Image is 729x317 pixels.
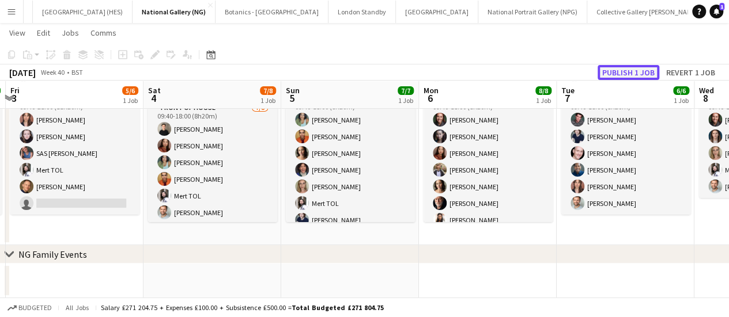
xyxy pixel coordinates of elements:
[260,86,276,95] span: 7/8
[561,52,690,215] app-job-card: 09:40-18:00 (8h20m)6/6National Gallery National Gallery1 RoleFront of House6/609:40-18:00 (8h20m)...
[560,91,575,105] span: 7
[63,303,91,312] span: All jobs
[561,85,575,96] span: Tue
[90,28,116,38] span: Comms
[328,1,396,23] button: London Standby
[284,91,300,105] span: 5
[5,25,30,40] a: View
[697,91,714,105] span: 8
[674,96,689,105] div: 1 Job
[9,67,36,78] div: [DATE]
[37,28,50,38] span: Edit
[424,85,439,96] span: Mon
[424,52,553,222] app-job-card: 09:40-18:00 (8h20m)8/8National Gallery National Gallery1 RoleFront of House8/809:40-18:00 (8h20m)...
[561,92,690,215] app-card-role: Front of House6/609:40-18:00 (8h20m)[PERSON_NAME][PERSON_NAME][PERSON_NAME][PERSON_NAME][PERSON_N...
[9,91,20,105] span: 3
[57,25,84,40] a: Jobs
[424,92,553,248] app-card-role: Front of House8/809:40-18:00 (8h20m)[PERSON_NAME][PERSON_NAME][PERSON_NAME][PERSON_NAME][PERSON_N...
[10,52,139,215] app-job-card: 09:40-21:00 (11h20m)5/6National Gallery National Gallery1 RoleFront of House5/609:40-21:00 (11h20...
[6,301,54,314] button: Budgeted
[18,304,52,312] span: Budgeted
[422,91,439,105] span: 6
[18,249,87,260] div: NG Family Events
[286,52,415,222] app-job-card: 09:40-18:00 (8h20m)7/7National Gallery National Gallery1 RoleFront of House7/709:40-18:00 (8h20m)...
[148,101,277,257] app-card-role: Front of House7/809:40-18:00 (8h20m)[PERSON_NAME][PERSON_NAME][PERSON_NAME][PERSON_NAME]Mert TOL[...
[123,96,138,105] div: 1 Job
[216,1,328,23] button: Botanics - [GEOGRAPHIC_DATA]
[535,86,552,95] span: 8/8
[133,1,216,23] button: National Gallery (NG)
[398,86,414,95] span: 7/7
[10,85,20,96] span: Fri
[86,25,121,40] a: Comms
[662,65,720,80] button: Revert 1 job
[598,65,659,80] button: Publish 1 job
[398,96,413,105] div: 1 Job
[62,28,79,38] span: Jobs
[32,25,55,40] a: Edit
[33,1,133,23] button: [GEOGRAPHIC_DATA] (HES)
[122,86,138,95] span: 5/6
[286,85,300,96] span: Sun
[719,3,724,10] span: 1
[699,85,714,96] span: Wed
[38,68,67,77] span: Week 40
[10,92,139,215] app-card-role: Front of House5/609:40-21:00 (11h20m)[PERSON_NAME][PERSON_NAME]SAS [PERSON_NAME]Mert TOL[PERSON_N...
[9,28,25,38] span: View
[673,86,689,95] span: 6/6
[292,303,384,312] span: Total Budgeted £271 804.75
[536,96,551,105] div: 1 Job
[478,1,587,23] button: National Portrait Gallery (NPG)
[148,85,161,96] span: Sat
[148,52,277,222] app-job-card: Updated09:40-18:00 (8h20m)7/8National Gallery National Gallery1 RoleFront of House7/809:40-18:00 ...
[260,96,275,105] div: 1 Job
[286,92,415,231] app-card-role: Front of House7/709:40-18:00 (8h20m)[PERSON_NAME][PERSON_NAME][PERSON_NAME][PERSON_NAME][PERSON_N...
[101,303,384,312] div: Salary £271 204.75 + Expenses £100.00 + Subsistence £500.00 =
[71,68,83,77] div: BST
[709,5,723,18] a: 1
[587,1,708,23] button: Collective Gallery [PERSON_NAME]
[396,1,478,23] button: [GEOGRAPHIC_DATA]
[146,91,161,105] span: 4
